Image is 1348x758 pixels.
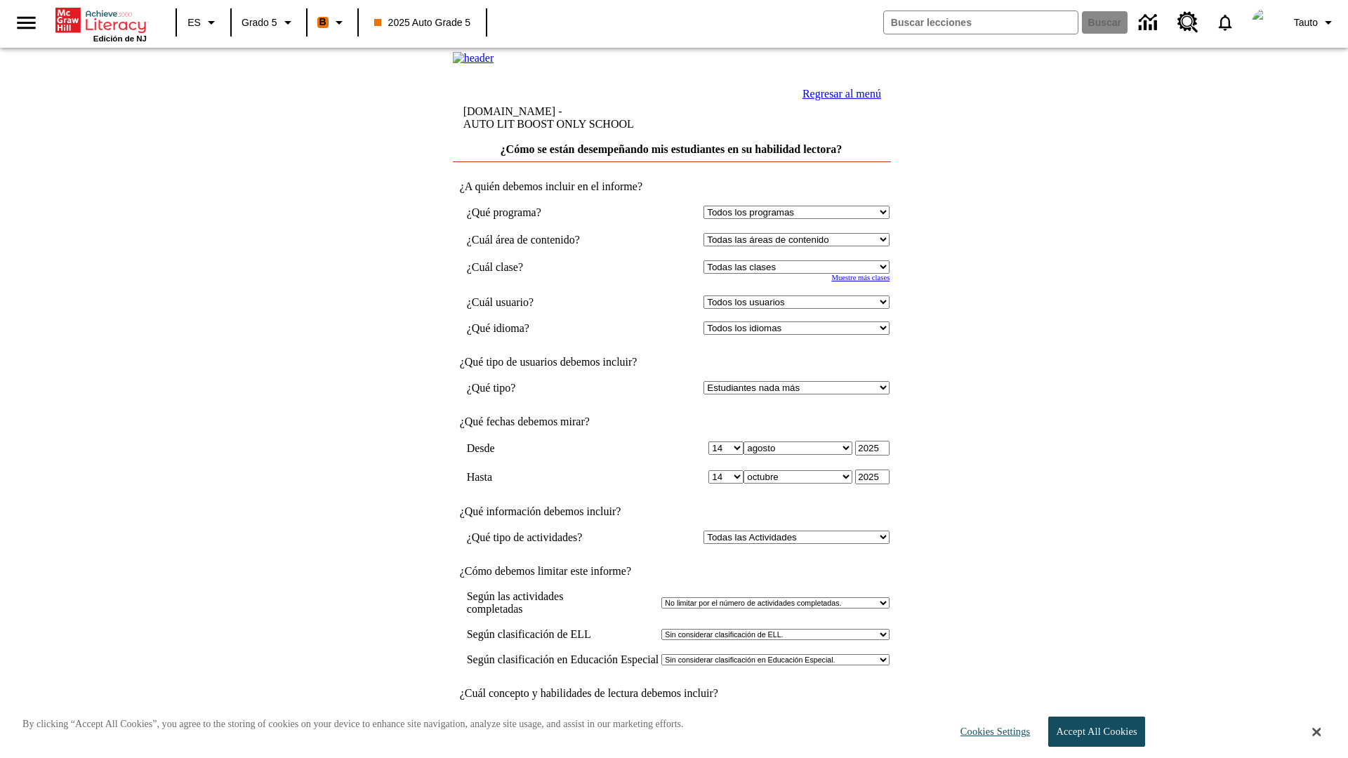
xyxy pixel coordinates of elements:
td: ¿A quién debemos incluir en el informe? [453,180,890,193]
button: Abrir el menú lateral [6,2,47,44]
td: ¿Cuál clase? [467,260,626,274]
button: Perfil/Configuración [1288,10,1342,35]
span: ES [187,15,201,30]
p: By clicking “Accept All Cookies”, you agree to the storing of cookies on your device to enhance s... [22,717,684,731]
td: ¿Qué idioma? [467,321,626,335]
td: Según las actividades completadas [467,590,659,616]
td: ¿Cuál usuario? [467,295,626,309]
span: B [319,13,326,31]
td: Según clasificación en Educación Especial [467,653,659,666]
a: ¿Cómo se están desempeñando mis estudiantes en su habilidad lectora? [501,143,842,155]
button: Accept All Cookies [1048,717,1144,747]
button: Boost El color de la clase es anaranjado. Cambiar el color de la clase. [312,10,353,35]
a: Centro de recursos, Se abrirá en una pestaña nueva. [1169,4,1207,41]
td: Hasta [467,470,626,484]
button: Close [1312,726,1321,738]
span: Grado 5 [242,15,277,30]
td: ¿Qué tipo? [467,381,626,394]
td: Según clasificación de ELL [467,628,659,641]
td: ¿Cuál concepto y habilidades de lectura debemos incluir? [453,687,890,700]
nobr: ¿Cuál área de contenido? [467,234,580,246]
td: [DOMAIN_NAME] - [463,105,720,131]
span: 2025 Auto Grade 5 [374,15,471,30]
span: Edición de NJ [93,34,147,43]
td: ¿Qué información debemos incluir? [453,505,890,518]
td: ¿Cómo debemos limitar este informe? [453,565,890,578]
input: Buscar campo [884,11,1078,34]
a: Centro de información [1130,4,1169,42]
td: ¿Qué programa? [467,206,626,219]
img: header [453,52,494,65]
div: Portada [55,5,147,43]
button: Escoja un nuevo avatar [1243,4,1288,41]
td: ¿Qué fechas debemos mirar? [453,415,890,428]
img: avatar image [1252,8,1280,36]
a: Notificaciones [1207,4,1243,41]
nobr: AUTO LIT BOOST ONLY SCHOOL [463,118,634,130]
button: Lenguaje: ES, Selecciona un idioma [181,10,226,35]
button: Cookies Settings [948,717,1036,746]
td: ¿Qué tipo de usuarios debemos incluir? [453,356,890,368]
td: ¿Qué tipo de actividades? [467,531,626,544]
a: Muestre más clases [831,274,890,281]
td: Desde [467,441,626,456]
a: Regresar al menú [802,88,881,100]
span: Tauto [1294,15,1318,30]
button: Grado: Grado 5, Elige un grado [236,10,302,35]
